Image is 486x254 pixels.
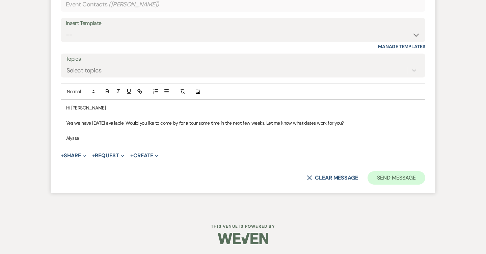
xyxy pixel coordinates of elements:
div: Select topics [66,66,102,75]
p: Alyssa [66,134,420,142]
p: Hi [PERSON_NAME], [66,104,420,112]
button: Share [61,153,86,158]
a: Manage Templates [378,43,425,50]
button: Create [130,153,158,158]
span: + [130,153,133,158]
button: Send Message [368,171,425,185]
img: Weven Logo [218,227,268,250]
span: + [61,153,64,158]
span: + [92,153,95,158]
button: Request [92,153,124,158]
p: Yes we have [DATE] available. Would you like to come by for a tour some time in the next few week... [66,119,420,127]
div: Insert Template [66,19,420,28]
label: Topics [66,54,420,64]
button: Clear message [307,175,358,181]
